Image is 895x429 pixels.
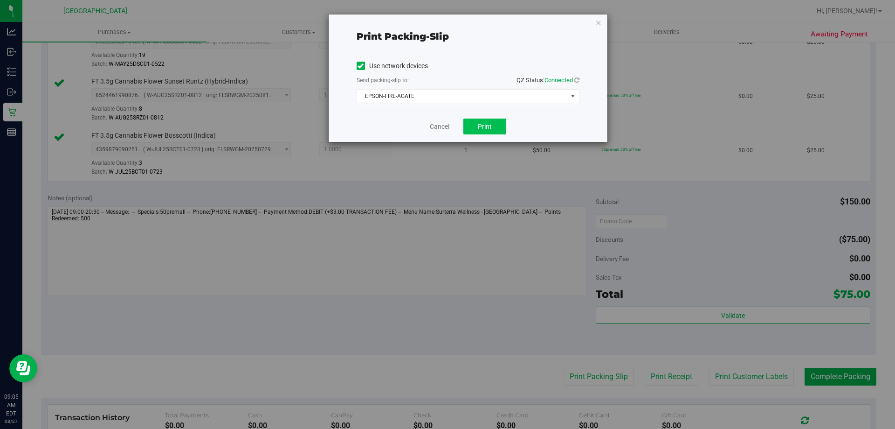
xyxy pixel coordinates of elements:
[544,77,573,84] span: Connected
[463,119,506,134] button: Print
[567,90,578,103] span: select
[357,76,409,84] label: Send packing-slip to:
[357,31,449,42] span: Print packing-slip
[430,122,449,132] a: Cancel
[357,90,567,103] span: EPSON-FIRE-AGATE
[357,61,428,71] label: Use network devices
[516,77,579,84] span: QZ Status:
[478,123,492,130] span: Print
[9,354,37,382] iframe: Resource center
